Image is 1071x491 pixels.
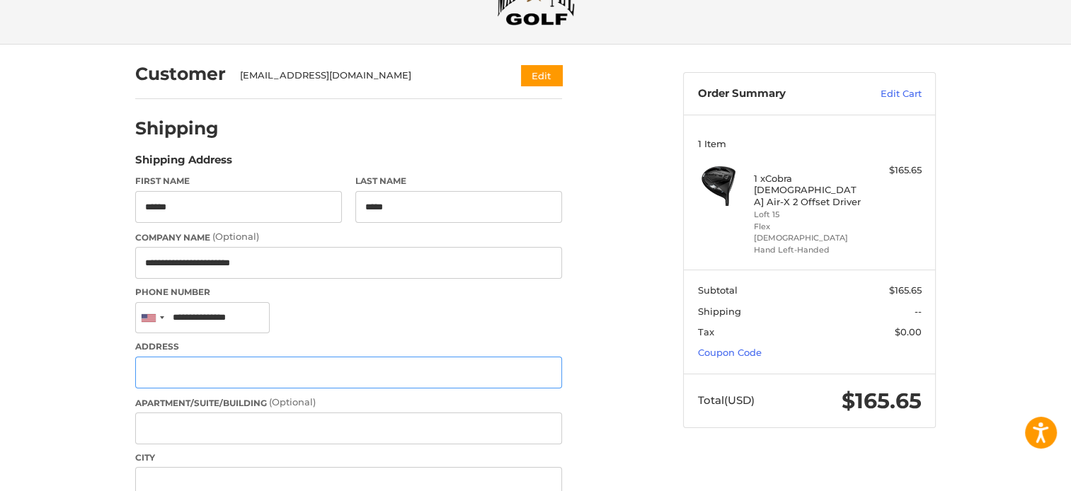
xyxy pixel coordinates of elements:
label: Address [135,340,562,353]
div: United States: +1 [136,303,168,333]
span: $0.00 [895,326,922,337]
h3: 1 Item [698,138,922,149]
h3: Order Summary [698,87,850,101]
button: Edit [521,65,562,86]
legend: Shipping Address [135,152,232,175]
label: City [135,451,562,464]
small: (Optional) [212,231,259,242]
h2: Customer [135,63,226,85]
h2: Shipping [135,117,219,139]
span: $165.65 [842,388,922,414]
label: Apartment/Suite/Building [135,395,562,410]
small: (Optional) [269,396,316,408]
label: First Name [135,175,342,187]
label: Last Name [355,175,562,187]
li: Flex [DEMOGRAPHIC_DATA] [754,221,862,244]
iframe: Google Customer Reviews [954,453,1071,491]
a: Coupon Code [698,347,762,358]
span: Tax [698,326,714,337]
label: Phone Number [135,286,562,299]
div: $165.65 [866,163,922,178]
span: Shipping [698,306,741,317]
h4: 1 x Cobra [DEMOGRAPHIC_DATA] Air-X 2 Offset Driver [754,173,862,207]
span: $165.65 [889,284,922,296]
span: Total (USD) [698,393,755,407]
li: Loft 15 [754,209,862,221]
a: Edit Cart [850,87,922,101]
label: Company Name [135,230,562,244]
span: -- [915,306,922,317]
div: [EMAIL_ADDRESS][DOMAIN_NAME] [240,69,494,83]
li: Hand Left-Handed [754,244,862,256]
span: Subtotal [698,284,738,296]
